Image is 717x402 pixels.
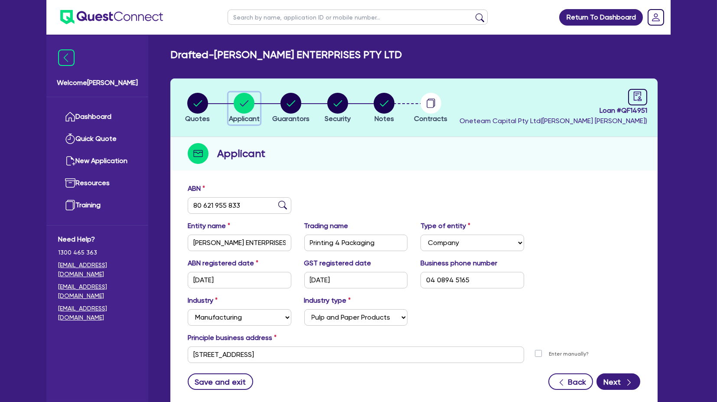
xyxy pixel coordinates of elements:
img: resources [65,178,75,188]
button: Applicant [228,92,260,124]
img: quick-quote [65,134,75,144]
label: GST registered date [304,258,372,268]
a: New Application [58,150,137,172]
label: ABN [188,183,205,194]
a: [EMAIL_ADDRESS][DOMAIN_NAME] [58,304,137,322]
span: 1300 465 363 [58,248,137,257]
span: audit [633,92,642,101]
a: [EMAIL_ADDRESS][DOMAIN_NAME] [58,282,137,301]
img: step-icon [188,143,209,164]
label: Type of entity [420,221,470,231]
label: Trading name [304,221,349,231]
span: Notes [375,114,394,123]
input: DD / MM / YYYY [188,272,291,288]
img: abn-lookup icon [278,201,287,209]
button: Contracts [414,92,448,124]
span: Guarantors [272,114,310,123]
span: Oneteam Capital Pty Ltd ( [PERSON_NAME] [PERSON_NAME] ) [460,117,647,125]
span: Welcome [PERSON_NAME] [57,78,138,88]
button: Save and exit [188,373,253,390]
button: Security [324,92,351,124]
span: Need Help? [58,234,137,245]
img: quest-connect-logo-blue [60,10,163,24]
span: Applicant [229,114,260,123]
label: ABN registered date [188,258,258,268]
button: Quotes [185,92,210,124]
input: DD / MM / YYYY [304,272,408,288]
img: icon-menu-close [58,49,75,66]
span: Quotes [185,114,210,123]
img: training [65,200,75,210]
a: Dropdown toggle [645,6,667,29]
label: Industry [188,295,218,306]
a: Return To Dashboard [559,9,643,26]
input: Search by name, application ID or mobile number... [228,10,488,25]
a: Resources [58,172,137,194]
h2: Applicant [217,146,265,161]
label: Entity name [188,221,230,231]
a: Dashboard [58,106,137,128]
label: Industry type [304,295,351,306]
img: new-application [65,156,75,166]
a: [EMAIL_ADDRESS][DOMAIN_NAME] [58,261,137,279]
button: Guarantors [272,92,310,124]
a: audit [628,89,647,105]
span: Security [325,114,351,123]
button: Next [596,373,640,390]
button: Back [548,373,593,390]
button: Notes [373,92,395,124]
h2: Drafted - [PERSON_NAME] ENTERPRISES PTY LTD [170,49,402,61]
span: Loan # QF14951 [460,105,647,116]
label: Enter manually? [549,350,589,358]
label: Business phone number [420,258,497,268]
label: Principle business address [188,333,277,343]
span: Contracts [414,114,447,123]
a: Quick Quote [58,128,137,150]
a: Training [58,194,137,216]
